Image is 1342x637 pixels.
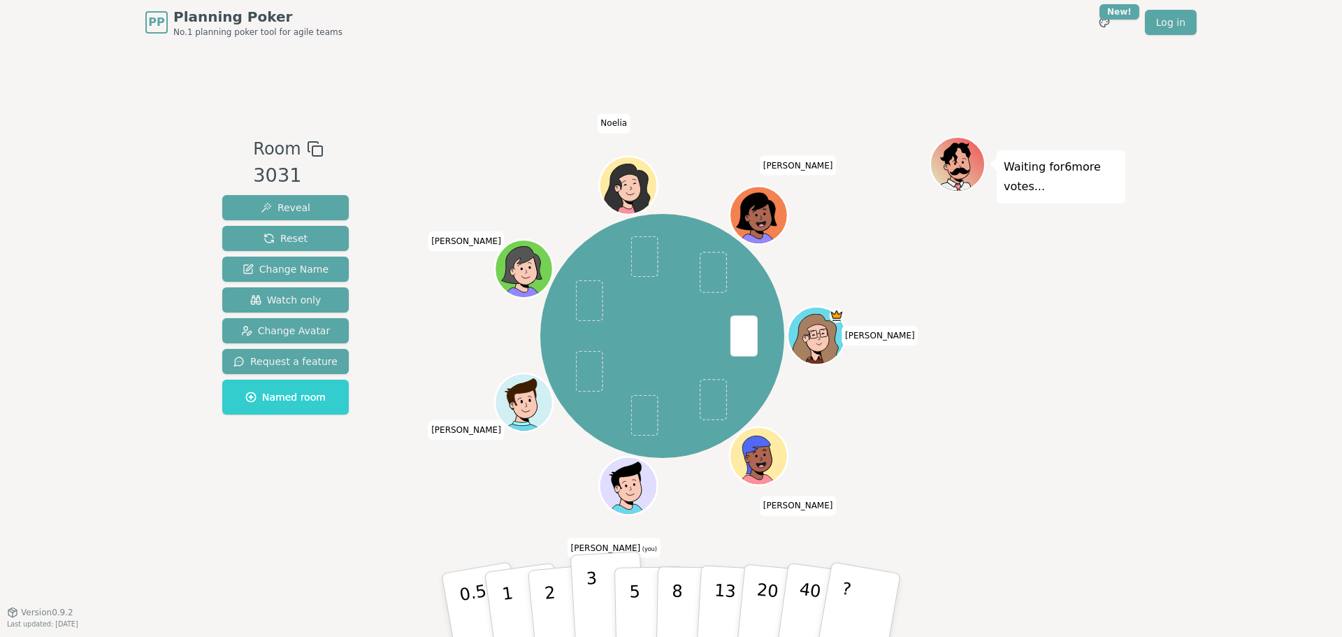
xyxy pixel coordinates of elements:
div: 3031 [253,162,323,190]
button: Change Name [222,257,349,282]
span: Change Name [243,262,329,276]
span: Click to change your name [428,231,505,251]
span: Planning Poker [173,7,342,27]
span: Watch only [250,293,322,307]
span: Request a feature [233,355,338,368]
button: New! [1092,10,1117,35]
span: Room [253,136,301,162]
span: Named room [245,390,326,404]
div: New! [1099,4,1139,20]
button: Version0.9.2 [7,607,73,618]
button: Change Avatar [222,318,349,343]
span: Reveal [261,201,310,215]
p: Waiting for 6 more votes... [1004,157,1118,196]
span: No.1 planning poker tool for agile teams [173,27,342,38]
span: Click to change your name [568,538,661,558]
button: Watch only [222,287,349,313]
span: Change Avatar [241,324,331,338]
span: PP [148,14,164,31]
span: Click to change your name [842,326,918,345]
a: Log in [1145,10,1197,35]
button: Reveal [222,195,349,220]
button: Named room [222,380,349,415]
span: Click to change your name [760,496,837,516]
button: Request a feature [222,349,349,374]
span: Version 0.9.2 [21,607,73,618]
button: Reset [222,226,349,251]
span: Yannick is the host [829,308,844,323]
button: Click to change your avatar [600,459,655,513]
span: Click to change your name [428,420,505,440]
span: Click to change your name [597,114,630,134]
span: Reset [264,231,308,245]
span: Last updated: [DATE] [7,620,78,628]
a: PPPlanning PokerNo.1 planning poker tool for agile teams [145,7,342,38]
span: (you) [640,546,657,552]
span: Click to change your name [760,156,837,176]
